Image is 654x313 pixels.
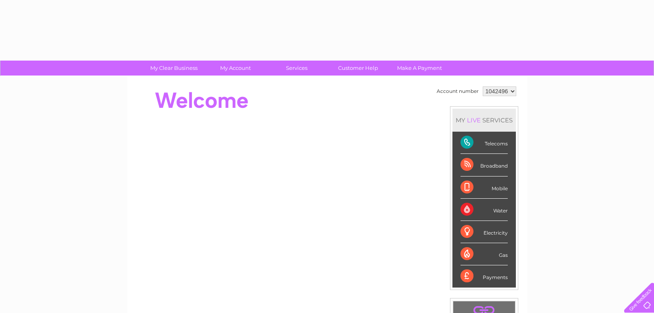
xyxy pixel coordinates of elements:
[386,61,453,76] a: Make A Payment
[435,84,481,98] td: Account number
[461,221,508,243] div: Electricity
[461,265,508,287] div: Payments
[461,243,508,265] div: Gas
[461,176,508,199] div: Mobile
[452,109,516,132] div: MY SERVICES
[461,154,508,176] div: Broadband
[465,116,482,124] div: LIVE
[141,61,207,76] a: My Clear Business
[263,61,330,76] a: Services
[461,132,508,154] div: Telecoms
[461,199,508,221] div: Water
[325,61,391,76] a: Customer Help
[202,61,269,76] a: My Account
